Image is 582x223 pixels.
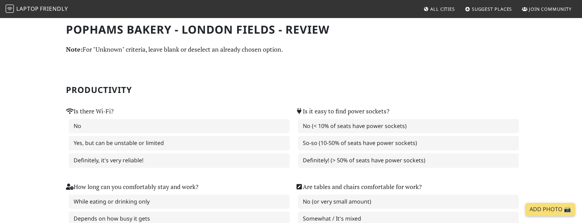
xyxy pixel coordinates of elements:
label: While eating or drinking only [69,195,290,209]
label: Definitely! (> 50% of seats have power sockets) [298,153,519,168]
a: All Cities [421,3,458,15]
label: No (< 10% of seats have power sockets) [298,119,519,134]
label: So-so (10-50% of seats have power sockets) [298,136,519,151]
strong: Note: [66,45,83,53]
h1: Pophams Bakery - London Fields - Review [66,23,516,36]
label: Yes, but can be unstable or limited [69,136,290,151]
span: Suggest Places [472,6,512,12]
img: LaptopFriendly [6,5,14,13]
a: Join Community [519,3,574,15]
label: Is it easy to find power sockets? [295,106,389,116]
p: For "Unknown" criteria, leave blank or deselect an already chosen option. [66,44,516,54]
a: Suggest Places [462,3,515,15]
a: LaptopFriendly LaptopFriendly [6,3,68,15]
h2: Productivity [66,85,516,95]
label: Is there Wi-Fi? [66,106,114,116]
label: No (or very small amount) [298,195,519,209]
label: Definitely, it's very reliable! [69,153,290,168]
span: Friendly [40,5,68,12]
label: Are tables and chairs comfortable for work? [295,182,422,192]
span: Laptop [16,5,39,12]
span: Join Community [529,6,572,12]
a: Add Photo 📸 [525,203,575,216]
span: All Cities [430,6,455,12]
label: How long can you comfortably stay and work? [66,182,198,192]
label: No [69,119,290,134]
